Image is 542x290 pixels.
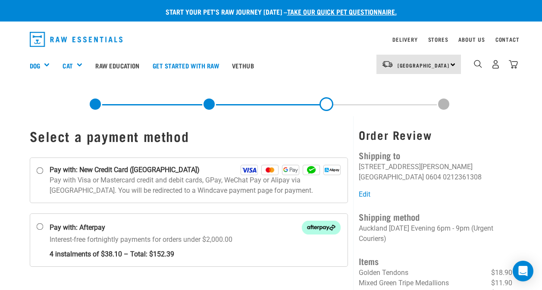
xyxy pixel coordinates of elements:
a: Edit [359,190,370,198]
a: Delivery [392,38,417,41]
a: Vethub [226,48,260,83]
div: Open Intercom Messenger [513,261,533,281]
h4: Items [359,254,512,268]
input: Pay with: Afterpay Afterpay Interest-free fortnightly payments for orders under $2,000.00 4 insta... [36,223,43,230]
span: Golden Tendons [359,268,408,277]
a: Raw Education [89,48,146,83]
img: Visa [241,165,258,175]
nav: dropdown navigation [23,28,520,50]
img: home-icon-1@2x.png [474,60,482,68]
img: Afterpay [302,221,341,234]
img: Mastercard [261,165,279,175]
strong: 4 instalments of $38.10 – Total: $152.39 [50,245,341,259]
span: Mixed Green Tripe Medallions [359,279,449,287]
li: [GEOGRAPHIC_DATA] 0604 [359,173,441,181]
a: About Us [458,38,485,41]
a: Cat [63,61,72,71]
a: Dog [30,61,40,71]
img: Raw Essentials Logo [30,32,123,47]
a: take our quick pet questionnaire. [287,9,397,13]
li: [STREET_ADDRESS][PERSON_NAME] [359,163,473,171]
h1: Select a payment method [30,128,348,144]
img: WeChat [303,165,320,175]
span: $11.90 [491,278,512,288]
h4: Shipping to [359,148,512,162]
strong: Pay with: Afterpay [50,222,105,233]
strong: Pay with: New Credit Card ([GEOGRAPHIC_DATA]) [50,165,200,175]
p: Pay with Visa or Mastercard credit and debit cards, GPay, WeChat Pay or Alipay via [GEOGRAPHIC_DA... [50,175,341,196]
h4: Shipping method [359,210,512,223]
a: Contact [495,38,520,41]
input: Pay with: New Credit Card ([GEOGRAPHIC_DATA]) Visa Mastercard GPay WeChat Alipay Pay with Visa or... [36,167,43,174]
p: Auckland [DATE] Evening 6pm - 9pm (Urgent Couriers) [359,223,512,244]
img: Alipay [323,165,341,175]
img: user.png [491,60,500,69]
p: Interest-free fortnightly payments for orders under $2,000.00 [50,234,341,259]
li: 0212361308 [443,173,482,181]
img: GPay [282,165,299,175]
a: Get started with Raw [146,48,226,83]
img: home-icon@2x.png [509,60,518,69]
a: Stores [428,38,448,41]
span: [GEOGRAPHIC_DATA] [398,64,450,67]
h3: Order Review [359,128,512,142]
img: van-moving.png [382,60,393,68]
span: $18.90 [491,268,512,278]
